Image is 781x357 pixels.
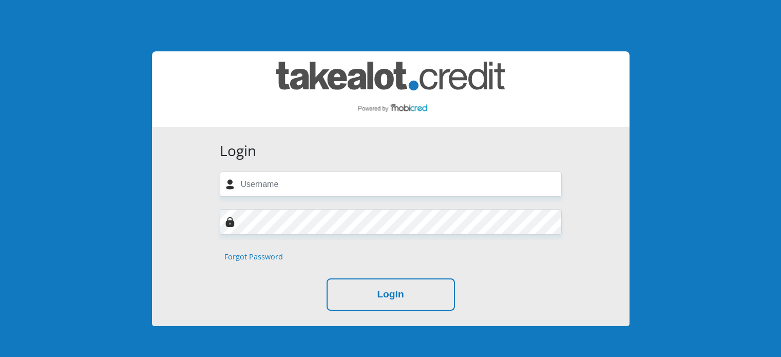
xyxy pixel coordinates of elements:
[225,179,235,190] img: user-icon image
[276,62,505,117] img: takealot_credit logo
[225,217,235,227] img: Image
[220,142,562,160] h3: Login
[220,172,562,197] input: Username
[327,278,455,311] button: Login
[224,251,283,262] a: Forgot Password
